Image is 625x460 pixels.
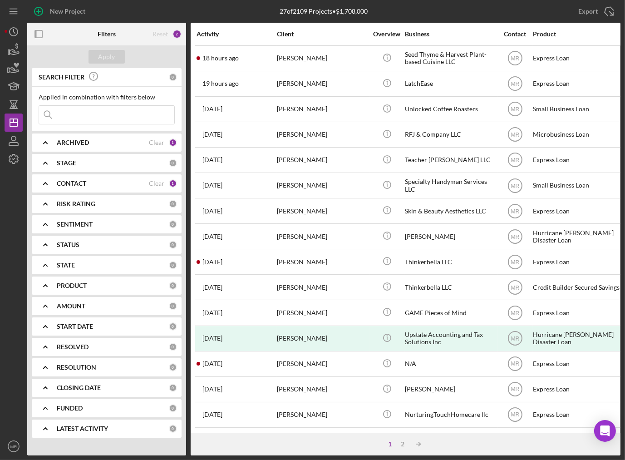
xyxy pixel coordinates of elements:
[277,72,368,96] div: [PERSON_NAME]
[405,72,496,96] div: LatchEase
[27,2,94,20] button: New Project
[202,54,239,62] time: 2025-08-12 21:43
[57,221,93,228] b: SENTIMENT
[405,301,496,325] div: GAME Pieces of Mind
[405,123,496,147] div: RFJ & Company LLC
[511,386,519,393] text: MR
[533,403,624,427] div: Express Loan
[405,224,496,248] div: [PERSON_NAME]
[533,46,624,70] div: Express Loan
[169,343,177,351] div: 0
[533,377,624,401] div: Express Loan
[57,343,89,351] b: RESOLVED
[169,302,177,310] div: 0
[57,241,79,248] b: STATUS
[202,80,239,87] time: 2025-08-12 21:07
[277,46,368,70] div: [PERSON_NAME]
[277,97,368,121] div: [PERSON_NAME]
[169,220,177,228] div: 0
[57,262,75,269] b: STATE
[405,275,496,299] div: Thinkerbella LLC
[277,377,368,401] div: [PERSON_NAME]
[511,310,519,317] text: MR
[169,261,177,269] div: 0
[197,30,276,38] div: Activity
[149,180,164,187] div: Clear
[202,258,222,266] time: 2025-08-04 13:55
[533,224,624,248] div: Hurricane [PERSON_NAME] Disaster Loan
[98,50,115,64] div: Apply
[277,250,368,274] div: [PERSON_NAME]
[533,199,624,223] div: Express Loan
[498,30,532,38] div: Contact
[57,180,86,187] b: CONTACT
[533,301,624,325] div: Express Loan
[511,81,519,87] text: MR
[511,259,519,265] text: MR
[511,233,519,240] text: MR
[405,326,496,351] div: Upstate Accounting and Tax Solutions Inc
[277,173,368,198] div: [PERSON_NAME]
[405,403,496,427] div: NurturingTouchHomecare llc
[169,73,177,81] div: 0
[533,326,624,351] div: Hurricane [PERSON_NAME] Disaster Loan
[169,179,177,188] div: 1
[277,326,368,351] div: [PERSON_NAME]
[533,275,624,299] div: Credit Builder Secured Savings
[169,322,177,331] div: 0
[172,30,182,39] div: 2
[50,2,85,20] div: New Project
[511,183,519,189] text: MR
[405,250,496,274] div: Thinkerbella LLC
[39,74,84,81] b: SEARCH FILTER
[511,55,519,62] text: MR
[533,148,624,172] div: Express Loan
[277,301,368,325] div: [PERSON_NAME]
[39,94,175,101] div: Applied in combination with filters below
[89,50,125,64] button: Apply
[397,440,409,448] div: 2
[169,425,177,433] div: 0
[169,138,177,147] div: 1
[277,30,368,38] div: Client
[533,250,624,274] div: Express Loan
[578,2,598,20] div: Export
[169,200,177,208] div: 0
[202,131,222,138] time: 2025-08-11 18:58
[533,72,624,96] div: Express Loan
[277,199,368,223] div: [PERSON_NAME]
[98,30,116,38] b: Filters
[405,428,496,452] div: Kozy Korners, LLC
[511,132,519,138] text: MR
[169,159,177,167] div: 0
[511,412,519,418] text: MR
[57,384,101,391] b: CLOSING DATE
[277,123,368,147] div: [PERSON_NAME]
[384,440,397,448] div: 1
[277,428,368,452] div: [PERSON_NAME]
[405,199,496,223] div: Skin & Beauty Aesthetics LLC
[511,106,519,113] text: MR
[405,97,496,121] div: Unlocked Coffee Roasters
[57,159,76,167] b: STAGE
[405,148,496,172] div: Teacher [PERSON_NAME] LLC
[202,208,222,215] time: 2025-08-07 15:17
[57,282,87,289] b: PRODUCT
[277,352,368,376] div: [PERSON_NAME]
[511,336,519,342] text: MR
[202,233,222,240] time: 2025-08-04 22:35
[149,139,164,146] div: Clear
[202,411,222,418] time: 2025-07-15 21:47
[202,335,222,342] time: 2025-07-26 09:46
[10,444,17,449] text: MR
[511,157,519,163] text: MR
[594,420,616,442] div: Open Intercom Messenger
[202,284,222,291] time: 2025-07-31 22:07
[277,148,368,172] div: [PERSON_NAME]
[5,437,23,455] button: MR
[277,224,368,248] div: [PERSON_NAME]
[405,46,496,70] div: Seed Thyme & Harvest Plant-based Cuisine LLC
[169,384,177,392] div: 0
[405,352,496,376] div: N/A
[202,182,222,189] time: 2025-08-07 17:33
